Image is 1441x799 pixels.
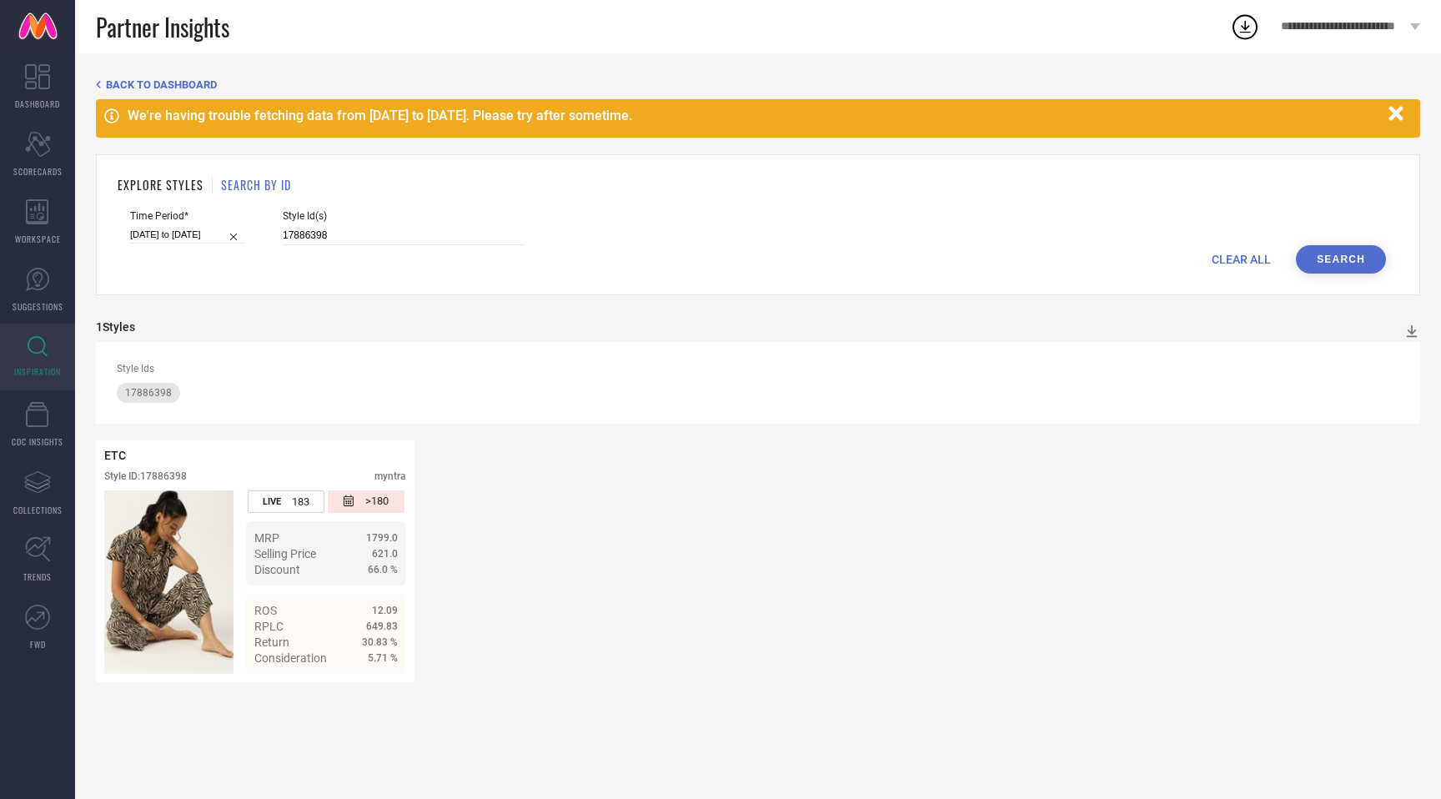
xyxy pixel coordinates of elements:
[1230,12,1260,42] div: Open download list
[254,531,279,545] span: MRP
[104,470,187,482] div: Style ID: 17886398
[283,226,525,245] input: Enter comma separated style ids e.g. 12345, 67890
[128,108,1380,123] div: We're having trouble fetching data from [DATE] to [DATE]. Please try after sometime.
[106,78,217,91] span: BACK TO DASHBOARD
[254,547,316,560] span: Selling Price
[263,496,281,507] span: LIVE
[254,620,284,633] span: RPLC
[104,490,233,674] div: Click to view image
[125,387,172,399] span: 17886398
[23,570,52,583] span: TRENDS
[254,651,327,665] span: Consideration
[368,652,398,664] span: 5.71 %
[130,226,245,244] input: Select time period
[372,605,398,616] span: 12.09
[96,10,229,44] span: Partner Insights
[366,532,398,544] span: 1799.0
[254,604,277,617] span: ROS
[368,564,398,575] span: 66.0 %
[118,176,203,193] h1: EXPLORE STYLES
[117,363,1399,374] div: Style Ids
[374,470,406,482] div: myntra
[96,78,1420,91] div: Back TO Dashboard
[96,320,135,334] div: 1 Styles
[248,490,324,513] div: Number of days the style has been live on the platform
[13,300,63,313] span: SUGGESTIONS
[104,490,233,674] img: Style preview image
[254,636,289,649] span: Return
[30,638,46,651] span: FWD
[344,681,398,695] a: Details
[14,365,61,378] span: INSPIRATION
[104,449,126,462] span: ETC
[221,176,291,193] h1: SEARCH BY ID
[283,210,525,222] span: Style Id(s)
[360,681,398,695] span: Details
[365,495,389,509] span: >180
[372,548,398,560] span: 621.0
[13,165,63,178] span: SCORECARDS
[1212,253,1271,266] span: CLEAR ALL
[366,621,398,632] span: 649.83
[13,504,63,516] span: COLLECTIONS
[12,435,63,448] span: CDC INSIGHTS
[328,490,404,513] div: Number of days since the style was first listed on the platform
[15,233,61,245] span: WORKSPACE
[292,495,309,508] span: 183
[130,210,245,222] span: Time Period*
[15,98,60,110] span: DASHBOARD
[1296,245,1386,274] button: Search
[362,636,398,648] span: 30.83 %
[254,563,300,576] span: Discount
